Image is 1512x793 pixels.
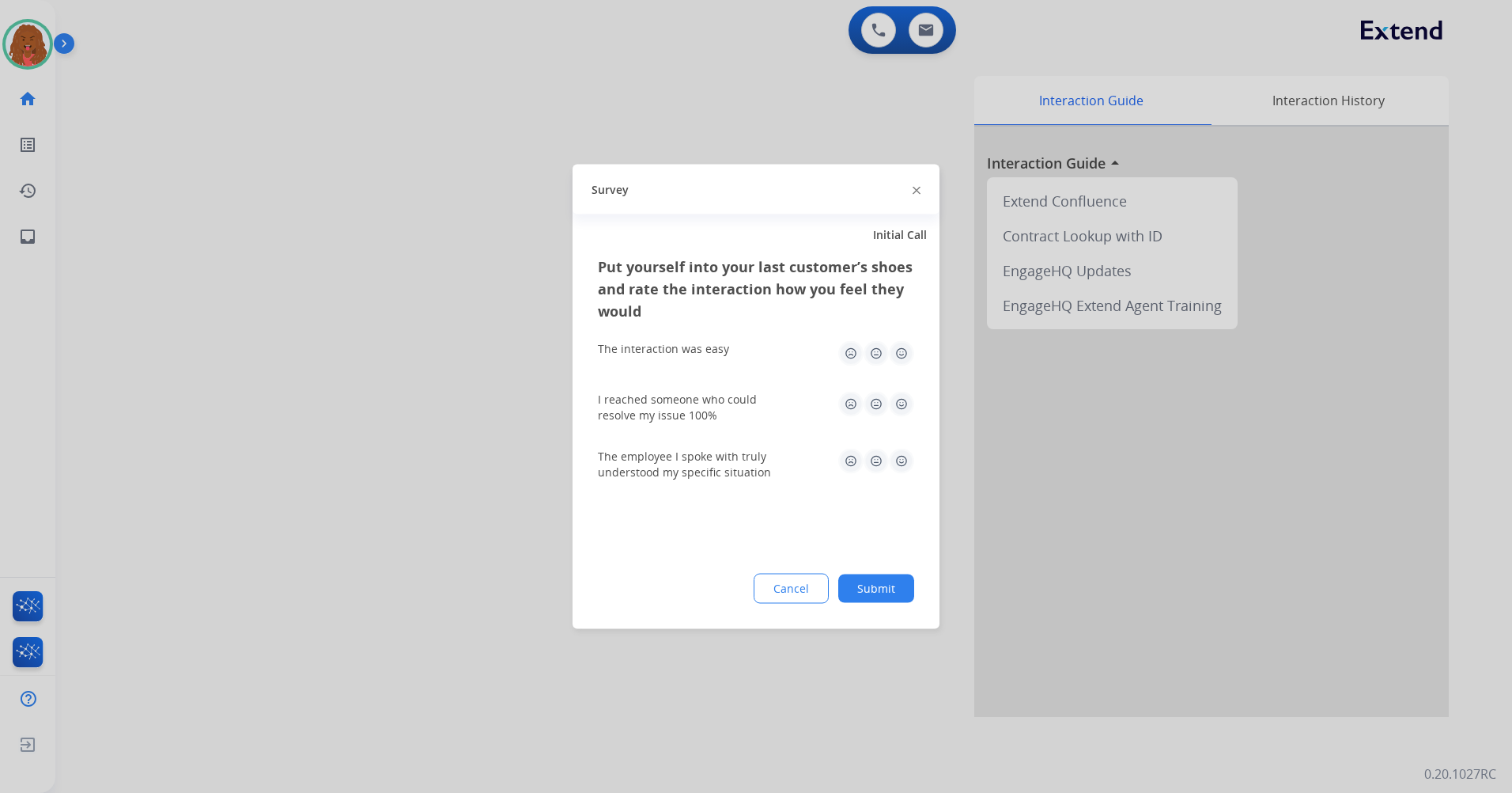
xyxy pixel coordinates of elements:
button: Submit [838,575,914,603]
img: close-button [913,186,920,194]
h3: Put yourself into your last customer’s shoes and rate the interaction how you feel they would [598,256,914,322]
div: The interaction was easy [598,341,729,357]
span: Survey [592,181,629,197]
div: I reached someone who could resolve my issue 100% [598,392,788,423]
button: Cancel [754,574,829,604]
span: Initial Call [873,227,927,243]
p: 0.20.1027RC [1424,765,1496,784]
div: The employee I spoke with truly understood my specific situation [598,449,788,480]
